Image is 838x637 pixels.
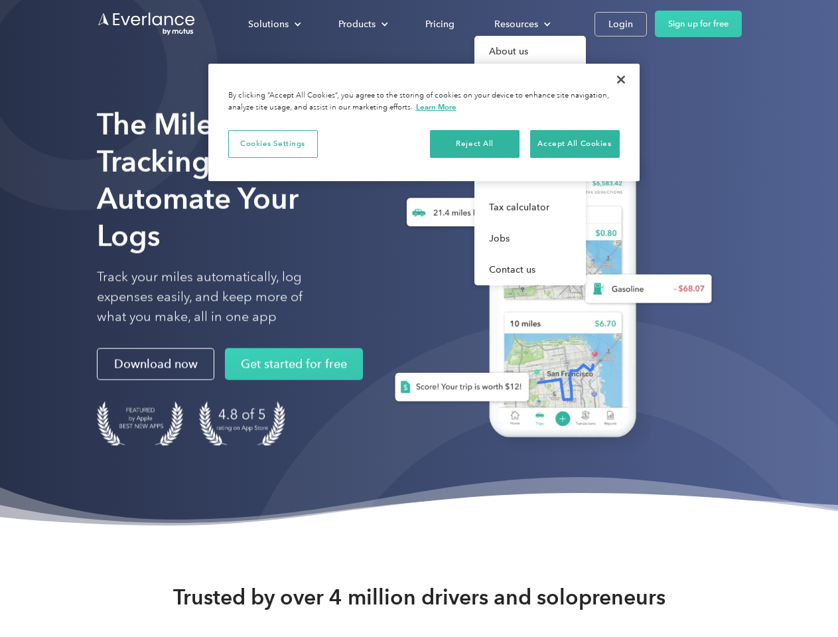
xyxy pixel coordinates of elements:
[248,16,289,33] div: Solutions
[474,192,586,223] a: Tax calculator
[425,16,454,33] div: Pricing
[235,13,312,36] div: Solutions
[474,223,586,254] a: Jobs
[481,13,561,36] div: Resources
[228,90,620,113] div: By clicking “Accept All Cookies”, you agree to the storing of cookies on your device to enhance s...
[474,254,586,285] a: Contact us
[199,401,285,446] img: 4.9 out of 5 stars on the app store
[338,16,376,33] div: Products
[474,36,586,285] nav: Resources
[430,130,520,158] button: Reject All
[655,11,742,37] a: Sign up for free
[208,64,640,181] div: Privacy
[97,348,214,380] a: Download now
[608,16,633,33] div: Login
[228,130,318,158] button: Cookies Settings
[225,348,363,380] a: Get started for free
[412,13,468,36] a: Pricing
[97,267,334,327] p: Track your miles automatically, log expenses easily, and keep more of what you make, all in one app
[416,102,456,111] a: More information about your privacy, opens in a new tab
[374,126,723,457] img: Everlance, mileage tracker app, expense tracking app
[530,130,620,158] button: Accept All Cookies
[325,13,399,36] div: Products
[208,64,640,181] div: Cookie banner
[97,11,196,36] a: Go to homepage
[494,16,538,33] div: Resources
[606,65,636,94] button: Close
[97,401,183,446] img: Badge for Featured by Apple Best New Apps
[474,36,586,67] a: About us
[594,12,647,36] a: Login
[173,584,665,610] strong: Trusted by over 4 million drivers and solopreneurs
